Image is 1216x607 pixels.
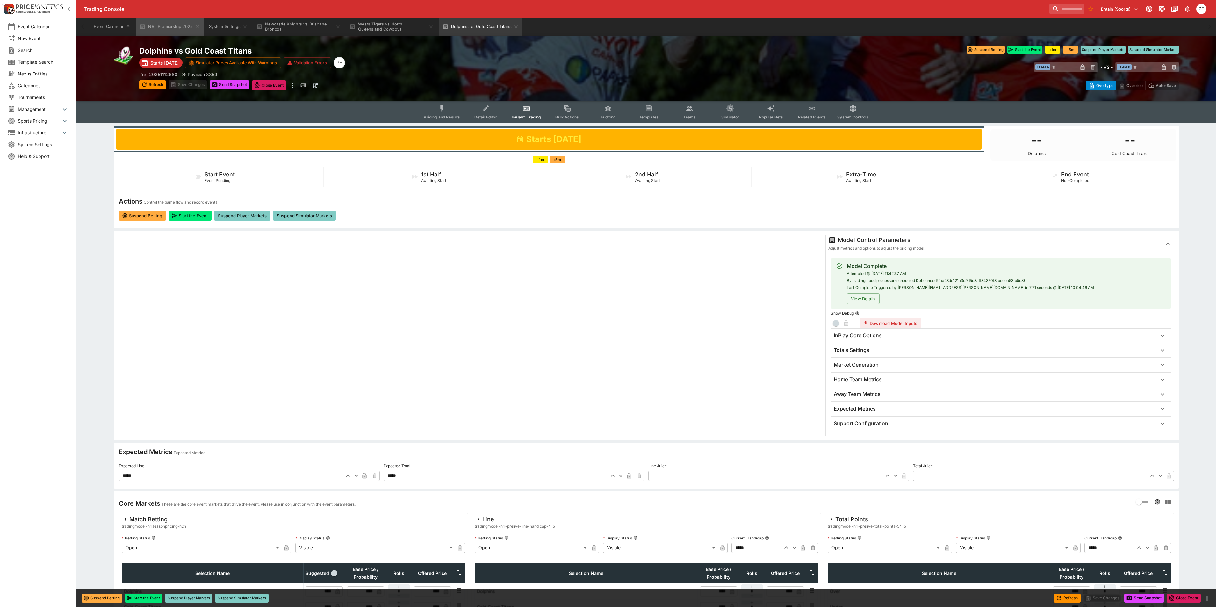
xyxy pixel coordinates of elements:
span: Not-Completed [1061,178,1089,183]
button: Suspend Betting [967,46,1005,54]
img: rugby_league.png [114,46,134,66]
span: Bulk Actions [555,115,579,119]
label: Total Juice [913,461,1174,471]
div: Total Points [828,516,906,523]
h6: Totals Settings [834,347,869,353]
label: Expected Line [119,461,380,471]
p: Dolphins [1028,151,1046,156]
button: Betting Status [857,536,862,540]
p: Display Status [603,535,632,541]
input: search [1049,4,1084,14]
th: Base Price / Probability [698,563,739,583]
button: View Details [847,293,880,304]
th: Selection Name [475,563,698,583]
h5: End Event [1061,171,1089,178]
button: +1m [533,156,548,163]
div: Model Complete [847,262,1094,270]
button: Suspend Player Markets [1081,46,1126,54]
button: Refresh [1054,594,1081,603]
th: Selection Name [122,563,303,583]
div: Model Control Parameters [828,236,1157,244]
span: Popular Bets [759,115,783,119]
p: Display Status [295,535,324,541]
h5: 2nd Half [635,171,658,178]
button: Wests Tigers vs North Queensland Cowboys [346,18,437,36]
h1: -- [1031,132,1042,149]
p: Override [1126,82,1143,89]
p: These are the core event markets that drive the event. Please use in conjunction with the event p... [162,501,356,508]
td: Dolphins [122,583,303,599]
span: Sports Pricing [18,118,61,124]
button: Display Status [326,536,330,540]
td: Dolphins [475,583,698,599]
h5: Extra-Time [846,171,876,178]
div: Visible [295,543,455,553]
th: Offered Price [765,563,806,583]
p: Auto-Save [1156,82,1176,89]
div: Trading Console [84,6,1047,12]
span: Search [18,47,68,54]
h6: Market Generation [834,361,879,368]
button: Auto-Save [1145,81,1179,90]
span: Event Pending [205,178,230,183]
img: PriceKinetics Logo [2,3,15,15]
button: Display Status [986,536,991,540]
button: Send Snapshot [1124,594,1164,603]
span: Adjust metrics and options to adjust the pricing model. [828,246,925,251]
span: tradingmodel-nrl-prelive-line-handicap-4-5 [475,523,555,530]
span: Team B [1117,64,1132,70]
span: New Event [18,35,68,42]
span: tradingmodel-nrl-prelive-total-points-54-5 [828,523,906,530]
p: Display Status [956,535,985,541]
h6: Support Configuration [834,420,888,427]
button: +5m [550,156,565,163]
div: Open [475,543,589,553]
p: Gold Coast Titans [1112,151,1148,156]
th: Offered Price [412,563,453,583]
button: Simulator Prices Available With Warnings [185,57,281,68]
div: Visible [603,543,717,553]
button: Suspend Simulator Markets [215,594,269,603]
span: Teams [683,115,696,119]
img: Sportsbook Management [16,11,50,13]
label: Expected Total [384,461,644,471]
button: Validation Errors [284,57,331,68]
button: Peter Fairgrieve [1194,2,1208,16]
button: Suspend Player Markets [214,211,270,221]
span: System Settings [18,141,68,148]
th: Rolls [739,563,765,583]
th: Rolls [386,563,412,583]
button: Overtype [1086,81,1116,90]
span: Simulator [721,115,739,119]
span: Awaiting Start [635,178,660,183]
button: Send Snapshot [210,80,249,89]
h4: Actions [119,197,142,205]
button: Betting Status [504,536,509,540]
button: Download Model Inputs [860,318,921,328]
button: System Settings [205,18,251,36]
th: Base Price / Probability [345,563,386,583]
button: more [1203,594,1211,602]
div: Peter Fairgrieve [334,57,345,68]
button: Current Handicap [1118,536,1122,540]
div: Match Betting [122,516,186,523]
div: Start From [1086,81,1179,90]
span: Related Events [798,115,826,119]
h6: Expected Metrics [834,405,876,412]
th: Rolls [1092,563,1118,583]
button: Start the Event [169,211,212,221]
h4: Core Markets [119,499,160,508]
p: Revision 8859 [188,71,217,78]
button: Select Tenant [1097,4,1142,14]
th: Offered Price [1118,563,1159,583]
button: Event Calendar [90,18,134,36]
button: No Bookmarks [1086,4,1096,14]
button: Override [1116,81,1146,90]
span: Awaiting Start [846,178,871,183]
button: more [289,80,296,90]
h1: -- [1125,132,1135,149]
span: Help & Support [18,153,68,160]
button: Current Handicap [765,536,769,540]
h5: 1st Half [421,171,441,178]
span: Suggested [306,569,329,577]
